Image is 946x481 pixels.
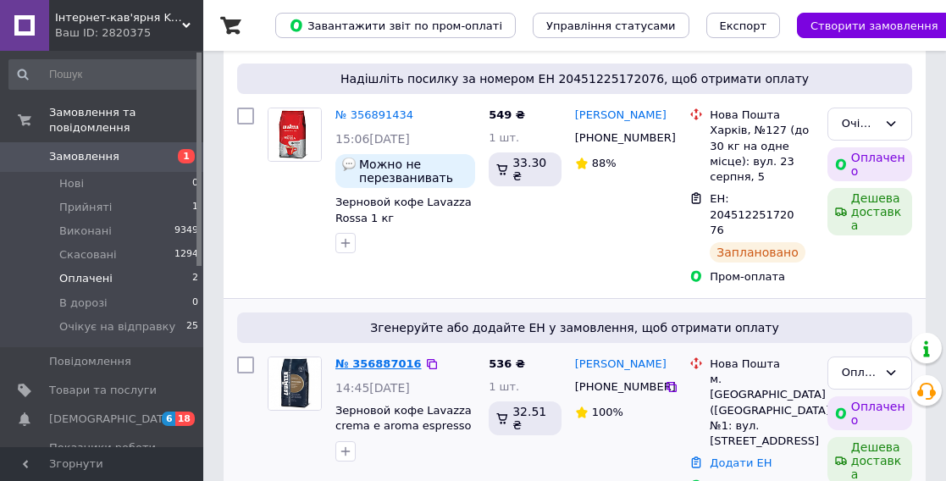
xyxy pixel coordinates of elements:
[489,108,525,121] span: 549 ₴
[706,13,781,38] button: Експорт
[489,380,519,393] span: 1 шт.
[192,271,198,286] span: 2
[575,108,667,124] a: [PERSON_NAME]
[192,296,198,311] span: 0
[342,158,356,171] img: :speech_balloon:
[275,13,516,38] button: Завантажити звіт по пром-оплаті
[572,127,665,149] div: [PHONE_NUMBER]
[174,224,198,239] span: 9349
[335,196,472,224] a: Зерновой кофе Lavazza Rossa 1 кг
[49,412,174,427] span: [DEMOGRAPHIC_DATA]
[49,354,131,369] span: Повідомлення
[710,269,814,285] div: Пром-оплата
[575,357,667,373] a: [PERSON_NAME]
[55,25,203,41] div: Ваш ID: 2820375
[162,412,175,426] span: 6
[810,19,938,32] span: Створити замовлення
[59,224,112,239] span: Виконані
[710,108,814,123] div: Нова Пошта
[8,59,200,90] input: Пошук
[533,13,689,38] button: Управління статусами
[710,357,814,372] div: Нова Пошта
[489,401,562,435] div: 32.51 ₴
[842,115,877,133] div: Очікує на відправку
[59,319,175,334] span: Очікує на відправку
[59,271,113,286] span: Оплачені
[55,10,182,25] span: Інтернет-кав'ярня Karamel
[335,357,422,370] a: № 356887016
[710,123,814,185] div: Харків, №127 (до 30 кг на одне місце): вул. 23 серпня, 5
[592,157,617,169] span: 88%
[289,18,502,33] span: Завантажити звіт по пром-оплаті
[244,319,905,336] span: Згенеруйте або додайте ЕН у замовлення, щоб отримати оплату
[710,242,805,263] div: Заплановано
[489,357,525,370] span: 536 ₴
[827,188,912,235] div: Дешева доставка
[268,357,321,410] img: Фото товару
[335,404,472,448] a: Зерновой кофе Lavazza crema e aroma espresso 1 кг
[174,247,198,263] span: 1294
[720,19,767,32] span: Експорт
[335,108,413,121] a: № 356891434
[335,381,410,395] span: 14:45[DATE]
[192,176,198,191] span: 0
[178,149,195,163] span: 1
[710,456,772,469] a: Додати ЕН
[59,200,112,215] span: Прийняті
[842,364,877,382] div: Оплачено
[192,200,198,215] span: 1
[268,108,322,162] a: Фото товару
[546,19,676,32] span: Управління статусами
[268,357,322,411] a: Фото товару
[59,247,117,263] span: Скасовані
[359,158,468,185] span: Можно не перезванивать
[710,192,794,236] span: ЕН: 20451225172076
[49,149,119,164] span: Замовлення
[489,131,519,144] span: 1 шт.
[268,108,321,161] img: Фото товару
[592,406,623,418] span: 100%
[59,296,108,311] span: В дорозі
[710,372,814,449] div: м. [GEOGRAPHIC_DATA] ([GEOGRAPHIC_DATA].), №1: вул. [STREET_ADDRESS]
[186,319,198,334] span: 25
[489,152,562,186] div: 33.30 ₴
[572,376,665,398] div: [PHONE_NUMBER]
[175,412,195,426] span: 18
[335,132,410,146] span: 15:06[DATE]
[244,70,905,87] span: Надішліть посилку за номером ЕН 20451225172076, щоб отримати оплату
[49,440,157,471] span: Показники роботи компанії
[827,396,912,430] div: Оплачено
[49,105,203,135] span: Замовлення та повідомлення
[49,383,157,398] span: Товари та послуги
[59,176,84,191] span: Нові
[827,147,912,181] div: Оплачено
